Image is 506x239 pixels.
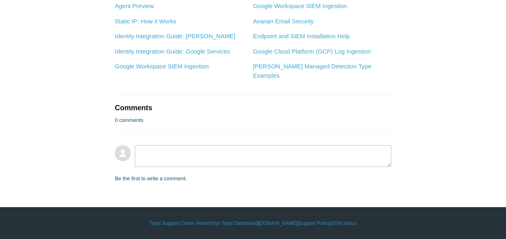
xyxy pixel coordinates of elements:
a: Support Policy [299,220,330,227]
a: Google Cloud Platform (GCP) Log Ingestion [253,48,371,55]
textarea: Add your comment [135,145,391,167]
p: 0 comments [115,116,143,124]
a: SGN Status [331,220,357,227]
a: Endpoint and SIEM Installation Help [253,33,349,39]
a: Google Workspace SIEM Ingestion [115,63,209,70]
a: Identity Integration Guide: [PERSON_NAME] [115,33,235,39]
a: Agent Preview [115,2,154,9]
p: Be the first to write a comment. [115,175,187,183]
a: Your Todyl Dashboard [210,220,257,227]
a: Todyl Support Center Home [149,220,209,227]
div: | | | | [25,220,481,227]
a: Avanan Email Security [253,18,314,25]
a: Google Workspace SIEM Ingestion [253,2,347,9]
a: [PERSON_NAME] Managed Detection Type Examples [253,63,371,79]
h2: Comments [115,103,391,113]
a: [DOMAIN_NAME] [259,220,297,227]
a: Identity Integration Guide: Google Services [115,48,230,55]
a: Static IP: How it Works [115,18,176,25]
